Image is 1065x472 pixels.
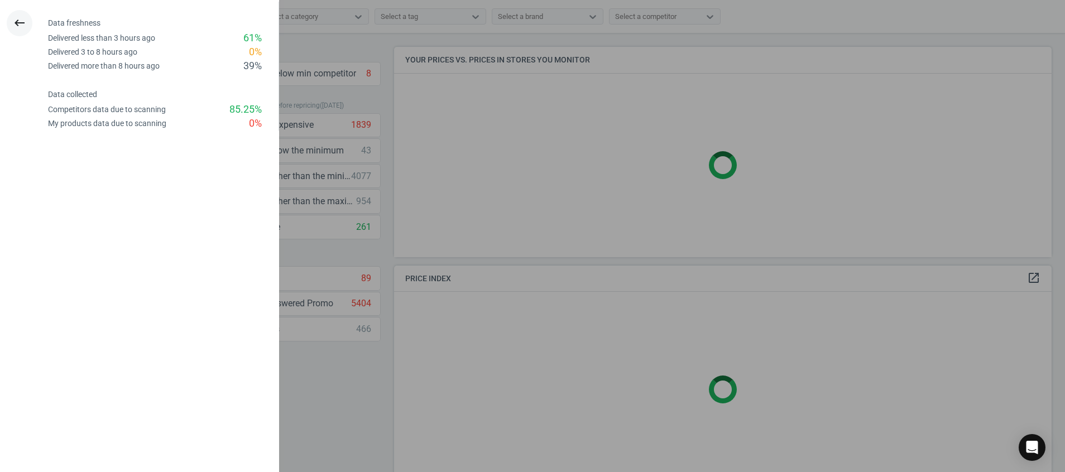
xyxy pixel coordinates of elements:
button: keyboard_backspace [7,10,32,36]
div: 0 % [249,117,262,131]
div: 61 % [243,31,262,45]
div: Delivered more than 8 hours ago [48,61,160,71]
h4: Data freshness [48,18,279,28]
div: 85.25 % [229,103,262,117]
div: Competitors data due to scanning [48,104,166,115]
h4: Data collected [48,90,279,99]
div: Open Intercom Messenger [1019,434,1045,461]
i: keyboard_backspace [13,16,26,30]
div: Delivered 3 to 8 hours ago [48,47,137,57]
div: 0 % [249,45,262,59]
div: 39 % [243,59,262,73]
div: My products data due to scanning [48,118,166,129]
div: Delivered less than 3 hours ago [48,33,155,44]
